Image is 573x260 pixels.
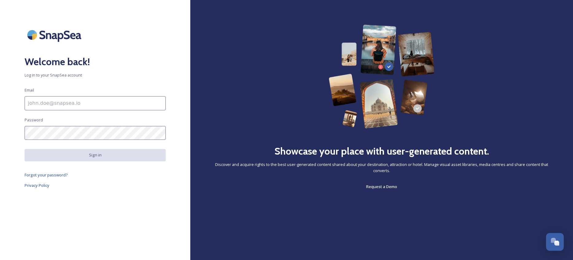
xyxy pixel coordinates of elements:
[25,183,49,188] span: Privacy Policy
[329,25,435,128] img: 63b42ca75bacad526042e722_Group%20154-p-800.png
[25,25,86,45] img: SnapSea Logo
[25,72,166,78] span: Log in to your SnapSea account
[366,184,397,189] span: Request a Demo
[546,233,564,251] button: Open Chat
[25,182,166,189] a: Privacy Policy
[25,172,68,178] span: Forgot your password?
[25,96,166,110] input: john.doe@snapsea.io
[25,54,166,69] h2: Welcome back!
[25,87,34,93] span: Email
[215,162,548,173] span: Discover and acquire rights to the best user-generated content shared about your destination, att...
[25,171,166,179] a: Forgot your password?
[274,144,489,159] h2: Showcase your place with user-generated content.
[366,183,397,190] a: Request a Demo
[25,117,43,123] span: Password
[25,149,166,161] button: Sign in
